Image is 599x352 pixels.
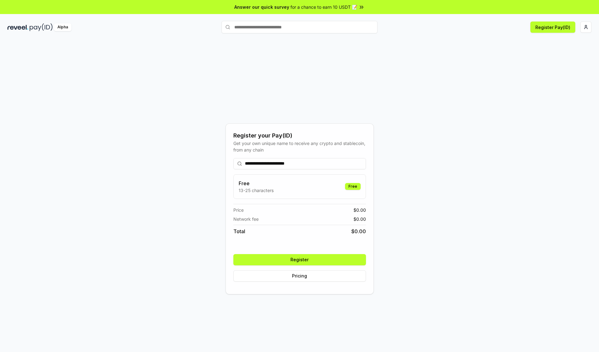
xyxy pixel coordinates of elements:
[233,254,366,265] button: Register
[233,207,244,213] span: Price
[353,207,366,213] span: $ 0.00
[239,187,274,194] p: 13-25 characters
[233,216,259,222] span: Network fee
[233,270,366,282] button: Pricing
[345,183,361,190] div: Free
[7,23,28,31] img: reveel_dark
[351,228,366,235] span: $ 0.00
[54,23,71,31] div: Alpha
[233,131,366,140] div: Register your Pay(ID)
[290,4,357,10] span: for a chance to earn 10 USDT 📝
[530,22,575,33] button: Register Pay(ID)
[233,140,366,153] div: Get your own unique name to receive any crypto and stablecoin, from any chain
[239,180,274,187] h3: Free
[30,23,53,31] img: pay_id
[353,216,366,222] span: $ 0.00
[233,228,245,235] span: Total
[234,4,289,10] span: Answer our quick survey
